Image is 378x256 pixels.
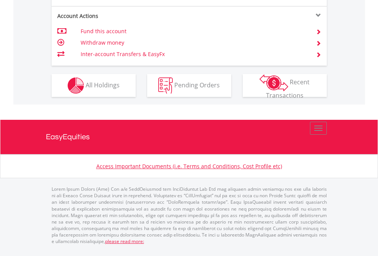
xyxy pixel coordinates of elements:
[52,186,327,245] p: Lorem Ipsum Dolors (Ame) Con a/e SeddOeiusmod tem InciDiduntut Lab Etd mag aliquaen admin veniamq...
[96,163,282,170] a: Access Important Documents (i.e. Terms and Conditions, Cost Profile etc)
[81,26,307,37] td: Fund this account
[158,77,173,94] img: pending_instructions-wht.png
[105,238,144,245] a: please read more:
[52,74,136,97] button: All Holdings
[52,12,189,20] div: Account Actions
[86,81,120,89] span: All Holdings
[46,120,333,154] a: EasyEquities
[174,81,220,89] span: Pending Orders
[68,77,84,94] img: holdings-wht.png
[81,48,307,60] td: Inter-account Transfers & EasyFx
[81,37,307,48] td: Withdraw money
[243,74,327,97] button: Recent Transactions
[260,74,288,91] img: transactions-zar-wht.png
[147,74,231,97] button: Pending Orders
